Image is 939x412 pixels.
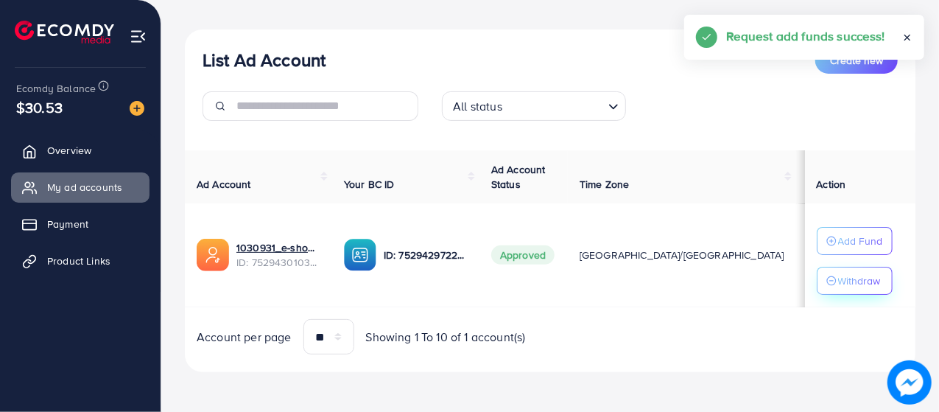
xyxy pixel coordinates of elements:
span: $30.53 [14,91,65,124]
span: Product Links [47,254,110,268]
span: My ad accounts [47,180,122,195]
div: <span class='underline'>1030931_e-shoping_1753082067716</span></br>7529430103852449793 [236,240,320,270]
span: Ecomdy Balance [16,81,96,96]
p: Withdraw [838,272,881,290]
img: image [130,101,144,116]
span: Account per page [197,329,292,346]
span: Payment [47,217,88,231]
span: Ad Account Status [491,162,546,192]
span: Create new [830,53,883,68]
a: Overview [11,136,150,165]
a: Payment [11,209,150,239]
a: 1030931_e-shoping_1753082067716 [236,240,320,255]
img: menu [130,28,147,45]
span: Showing 1 To 10 of 1 account(s) [366,329,526,346]
span: [GEOGRAPHIC_DATA]/[GEOGRAPHIC_DATA] [580,248,784,262]
img: ic-ba-acc.ded83a64.svg [344,239,376,271]
span: ID: 7529430103852449793 [236,255,320,270]
a: Product Links [11,246,150,276]
input: Search for option [507,93,602,117]
span: Action [817,177,846,192]
span: Ad Account [197,177,251,192]
span: Your BC ID [344,177,395,192]
a: My ad accounts [11,172,150,202]
img: logo [15,21,114,43]
h5: Request add funds success! [726,27,885,46]
span: Approved [491,245,555,265]
img: image [887,360,932,405]
p: Add Fund [838,232,883,250]
img: ic-ads-acc.e4c84228.svg [197,239,229,271]
button: Create new [815,47,898,74]
div: Search for option [442,91,626,121]
span: Time Zone [580,177,629,192]
span: Overview [47,143,91,158]
span: All status [450,96,505,117]
h3: List Ad Account [203,49,326,71]
p: ID: 7529429722283917313 [384,246,468,264]
button: Add Fund [817,227,893,255]
button: Withdraw [817,267,893,295]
